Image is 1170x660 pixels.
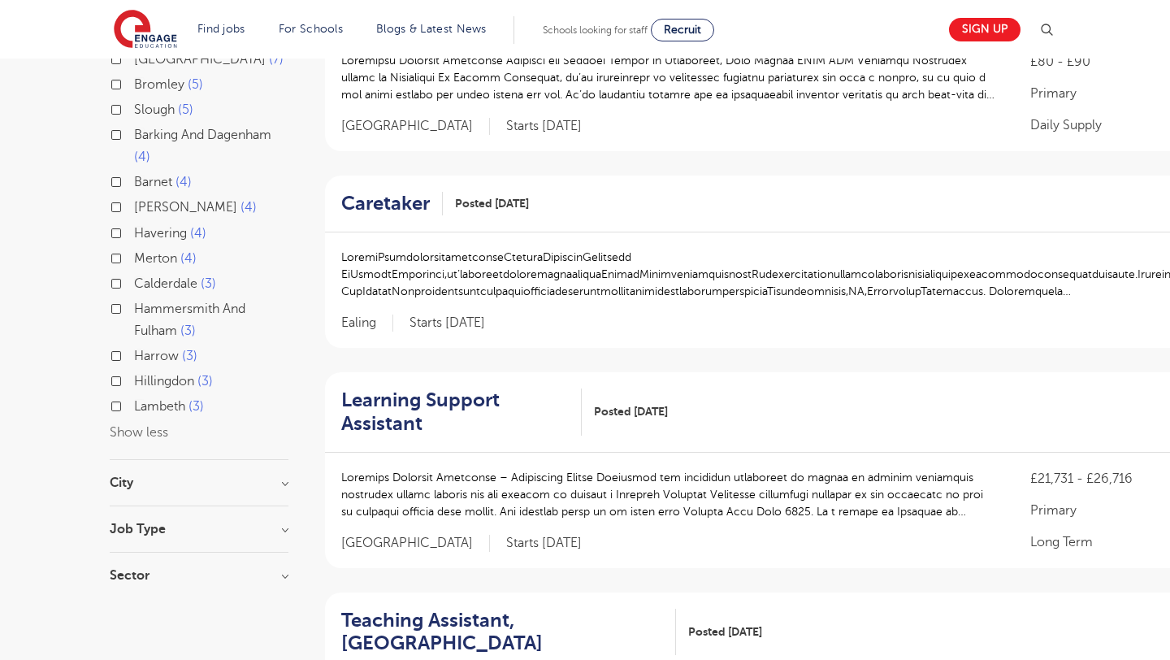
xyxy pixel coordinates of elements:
[134,374,145,384] input: Hillingdon 3
[279,23,343,35] a: For Schools
[341,192,443,215] a: Caretaker
[110,425,168,440] button: Show less
[175,175,192,189] span: 4
[134,374,194,389] span: Hillingdon
[134,251,177,266] span: Merton
[134,128,145,138] input: Barking And Dagenham 4
[240,200,257,215] span: 4
[134,349,179,363] span: Harrow
[134,175,145,185] input: Barnet 4
[269,52,284,67] span: 7
[651,19,714,41] a: Recruit
[134,302,245,337] span: Hammersmith And Fulham
[190,226,206,241] span: 4
[134,52,266,67] span: [GEOGRAPHIC_DATA]
[341,535,490,552] span: [GEOGRAPHIC_DATA]
[134,102,145,113] input: Slough 5
[180,251,197,266] span: 4
[201,276,216,291] span: 3
[341,609,663,656] h2: Teaching Assistant, [GEOGRAPHIC_DATA]
[341,389,582,436] a: Learning Support Assistant
[134,251,145,262] input: Merton 4
[134,302,145,312] input: Hammersmith And Fulham 3
[134,150,150,164] span: 4
[197,23,245,35] a: Find jobs
[134,226,187,241] span: Havering
[134,276,197,291] span: Calderdale
[376,23,487,35] a: Blogs & Latest News
[594,403,668,420] span: Posted [DATE]
[134,276,145,287] input: Calderdale 3
[949,18,1020,41] a: Sign up
[188,77,203,92] span: 5
[455,195,529,212] span: Posted [DATE]
[134,200,145,211] input: [PERSON_NAME] 4
[134,175,172,189] span: Barnet
[134,399,185,414] span: Lambeth
[178,102,193,117] span: 5
[134,399,145,410] input: Lambeth 3
[506,535,582,552] p: Starts [DATE]
[182,349,197,363] span: 3
[114,10,177,50] img: Engage Education
[134,128,271,142] span: Barking And Dagenham
[506,118,582,135] p: Starts [DATE]
[134,102,175,117] span: Slough
[341,118,490,135] span: [GEOGRAPHIC_DATA]
[134,200,237,215] span: [PERSON_NAME]
[197,374,213,389] span: 3
[134,77,184,92] span: Bromley
[543,24,648,36] span: Schools looking for staff
[110,523,288,536] h3: Job Type
[341,315,393,332] span: Ealing
[134,77,145,88] input: Bromley 5
[341,192,430,215] h2: Caretaker
[664,24,701,36] span: Recruit
[341,469,998,520] p: Loremips Dolorsit Ametconse – Adipiscing Elitse Doeiusmod tem incididun utlaboreet do magnaa en a...
[688,623,762,640] span: Posted [DATE]
[409,315,485,332] p: Starts [DATE]
[110,569,288,582] h3: Sector
[110,476,288,489] h3: City
[134,349,145,359] input: Harrow 3
[341,609,676,656] a: Teaching Assistant, [GEOGRAPHIC_DATA]
[180,323,196,338] span: 3
[341,52,998,103] p: Loremipsu Dolorsit Ametconse Adipisci eli Seddoei Tempor in Utlaboreet, Dolo Magnaa ENIM ADM Veni...
[341,389,569,436] h2: Learning Support Assistant
[134,226,145,237] input: Havering 4
[188,399,204,414] span: 3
